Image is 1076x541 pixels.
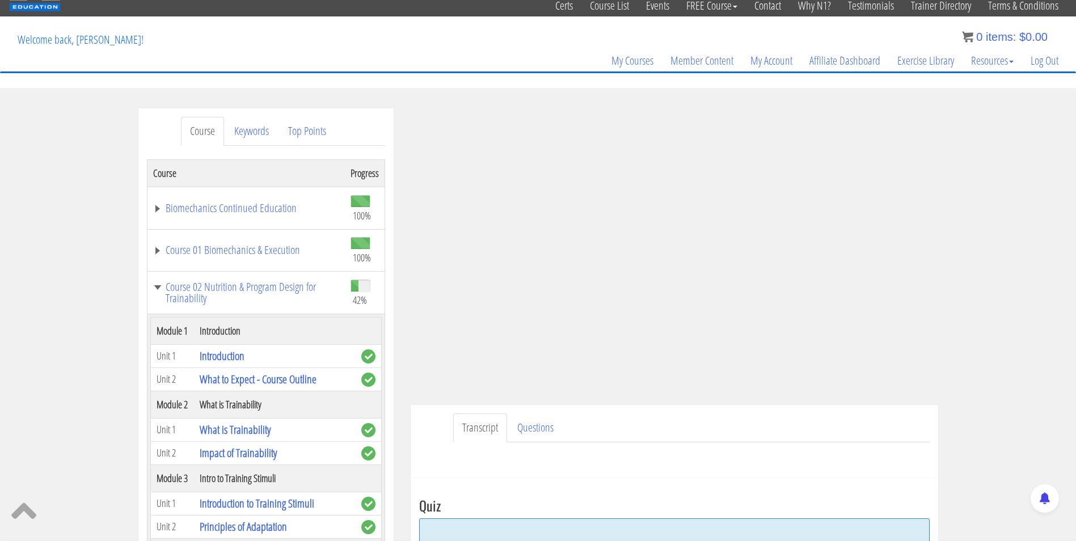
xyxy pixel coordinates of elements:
[194,391,355,418] th: What is Trainability
[361,423,375,437] span: complete
[508,413,563,442] a: Questions
[150,344,194,367] td: Unit 1
[361,446,375,460] span: complete
[662,33,742,88] a: Member Content
[150,418,194,441] td: Unit 1
[200,422,271,437] a: What is Trainability
[225,117,278,146] a: Keywords
[353,251,371,264] span: 100%
[181,117,224,146] a: Course
[962,31,973,43] img: icon11.png
[150,515,194,538] td: Unit 2
[200,445,277,460] a: Impact of Trainability
[1019,31,1026,43] span: $
[986,31,1016,43] span: items:
[361,520,375,534] span: complete
[9,17,152,62] p: Welcome back, [PERSON_NAME]!
[361,373,375,387] span: complete
[353,209,371,222] span: 100%
[1022,33,1067,88] a: Log Out
[345,159,385,187] th: Progress
[279,117,335,146] a: Top Points
[150,492,194,515] td: Unit 1
[889,33,963,88] a: Exercise Library
[801,33,889,88] a: Affiliate Dashboard
[153,244,339,256] a: Course 01 Biomechanics & Execution
[200,348,244,364] a: Introduction
[200,496,314,511] a: Introduction to Training Stimuli
[150,391,194,418] th: Module 2
[150,367,194,391] td: Unit 2
[976,31,982,43] span: 0
[963,33,1022,88] a: Resources
[361,349,375,364] span: complete
[453,413,507,442] a: Transcript
[742,33,801,88] a: My Account
[419,498,930,513] h3: Quiz
[200,519,287,534] a: Principles of Adaptation
[361,497,375,511] span: complete
[353,294,367,306] span: 42%
[603,33,662,88] a: My Courses
[147,159,345,187] th: Course
[150,464,194,492] th: Module 3
[200,371,317,387] a: What to Expect - Course Outline
[1019,31,1048,43] bdi: 0.00
[194,464,355,492] th: Intro to Training Stimuli
[962,31,1048,43] a: 0 items: $0.00
[153,202,339,214] a: Biomechanics Continued Education
[150,317,194,344] th: Module 1
[194,317,355,344] th: Introduction
[153,281,339,304] a: Course 02 Nutrition & Program Design for Trainability
[150,441,194,464] td: Unit 2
